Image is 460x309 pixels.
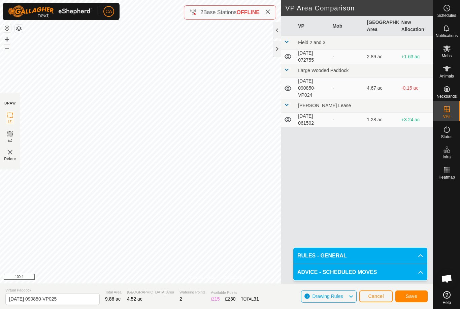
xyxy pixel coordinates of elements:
[293,264,427,280] p-accordion-header: ADVICE - SCHEDULED MOVES
[230,296,236,302] span: 30
[359,290,393,302] button: Cancel
[312,293,343,299] span: Drawing Rules
[399,50,433,64] td: +1.63 ac
[442,54,452,58] span: Mobs
[399,16,433,36] th: New Allocation
[254,296,259,302] span: 31
[330,16,364,36] th: Mob
[179,296,182,302] span: 2
[436,94,457,98] span: Neckbands
[8,119,12,124] span: IZ
[105,8,112,15] span: CA
[3,35,11,43] button: +
[332,116,361,123] div: -
[4,101,16,106] div: DRAW
[364,113,399,127] td: 1.28 ac
[399,113,433,127] td: +3.24 ac
[200,9,203,15] span: 2
[443,115,450,119] span: VPs
[436,34,458,38] span: Notifications
[215,296,220,302] span: 15
[439,74,454,78] span: Animals
[105,289,122,295] span: Total Area
[295,78,330,99] td: [DATE] 090850-VP024
[437,269,457,289] div: Open chat
[3,44,11,52] button: –
[8,138,13,143] span: EZ
[364,50,399,64] td: 2.89 ac
[441,135,452,139] span: Status
[442,155,451,159] span: Infra
[127,296,142,302] span: 4.52 ac
[105,296,121,302] span: 9.86 ac
[127,289,174,295] span: [GEOGRAPHIC_DATA] Area
[437,13,456,18] span: Schedules
[293,248,427,264] p-accordion-header: RULES - GENERAL
[241,296,259,303] div: TOTAL
[211,290,259,296] span: Available Points
[179,289,205,295] span: Watering Points
[395,290,428,302] button: Save
[5,287,100,293] span: Virtual Paddock
[298,103,351,108] span: [PERSON_NAME] Lease
[297,252,347,260] span: RULES - GENERAL
[4,156,16,161] span: Delete
[203,9,237,15] span: Base Stations
[237,9,260,15] span: OFFLINE
[433,288,460,307] a: Help
[298,40,325,45] span: Field 2 and 3
[298,68,349,73] span: Large Wooded Paddock
[15,25,23,33] button: Map Layers
[364,16,399,36] th: [GEOGRAPHIC_DATA] Area
[406,293,417,299] span: Save
[211,296,220,303] div: IZ
[8,5,92,18] img: Gallagher Logo
[297,268,377,276] span: ADVICE - SCHEDULED MOVES
[225,296,236,303] div: EZ
[190,275,215,281] a: Privacy Policy
[6,148,14,156] img: VP
[285,4,433,12] h2: VP Area Comparison
[364,78,399,99] td: 4.67 ac
[223,275,243,281] a: Contact Us
[295,50,330,64] td: [DATE] 072755
[438,175,455,179] span: Heatmap
[332,85,361,92] div: -
[295,16,330,36] th: VP
[3,24,11,32] button: Reset Map
[368,293,384,299] span: Cancel
[442,301,451,305] span: Help
[332,53,361,60] div: -
[295,113,330,127] td: [DATE] 061502
[399,78,433,99] td: -0.15 ac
